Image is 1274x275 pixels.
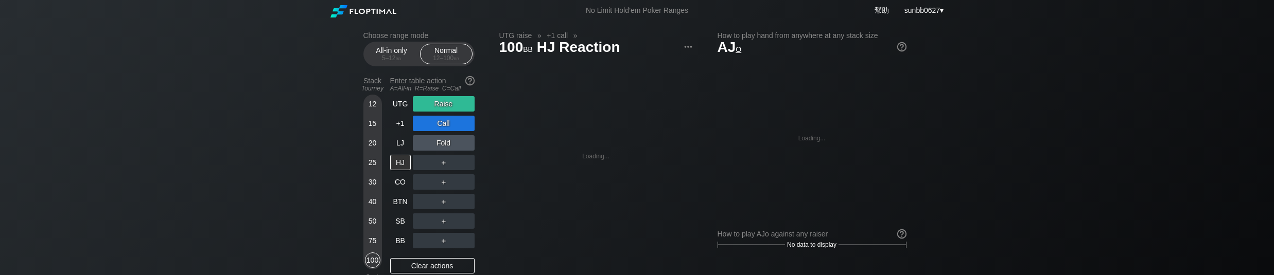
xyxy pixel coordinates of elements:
span: UTG raise [498,31,534,40]
div: ＋ [413,233,475,248]
img: help.32db89a4.svg [896,41,907,52]
div: Stack [359,72,386,96]
div: 50 [365,213,380,229]
span: HJ Reaction [535,40,622,57]
div: ＋ [413,155,475,170]
div: 30 [365,174,380,190]
div: Enter table action [390,72,475,96]
div: BB [390,233,411,248]
div: 40 [365,194,380,209]
div: 5 – 12 [370,54,413,62]
span: No data to display [787,241,836,248]
div: Raise [413,96,475,112]
span: bb [453,54,459,62]
span: +1 call [545,31,569,40]
div: 75 [365,233,380,248]
div: No Limit Hold’em Poker Ranges [570,6,704,17]
h2: How to play hand from anywhere at any stack size [718,31,906,40]
div: Call [413,116,475,131]
div: 25 [365,155,380,170]
div: 100 [365,252,380,268]
div: 20 [365,135,380,151]
div: A=All-in R=Raise C=Call [390,85,475,92]
div: ▾ [902,5,945,16]
div: Loading... [798,135,826,142]
div: Normal [423,44,470,64]
div: Clear actions [390,258,475,273]
span: sunbb0627 [904,6,940,14]
img: help.32db89a4.svg [896,228,907,240]
div: LJ [390,135,411,151]
div: ＋ [413,174,475,190]
div: SB [390,213,411,229]
span: » [532,31,547,40]
div: UTG [390,96,411,112]
h2: Choose range mode [363,31,475,40]
span: bb [396,54,402,62]
img: Floptimal logo [330,5,396,17]
img: ellipsis.fd386fe8.svg [683,41,694,52]
div: 12 [365,96,380,112]
div: 12 – 100 [425,54,468,62]
img: help.32db89a4.svg [464,75,476,86]
span: 100 [498,40,534,57]
div: ＋ [413,194,475,209]
a: 幫助 [875,6,889,14]
div: ＋ [413,213,475,229]
div: Loading... [582,153,609,160]
div: BTN [390,194,411,209]
div: Fold [413,135,475,151]
span: o [736,43,741,54]
div: HJ [390,155,411,170]
div: +1 [390,116,411,131]
span: bb [523,43,533,54]
div: Tourney [359,85,386,92]
span: » [568,31,583,40]
span: AJ [718,39,742,55]
div: How to play AJo against any raiser [718,230,906,238]
div: All-in only [368,44,415,64]
div: CO [390,174,411,190]
div: 15 [365,116,380,131]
